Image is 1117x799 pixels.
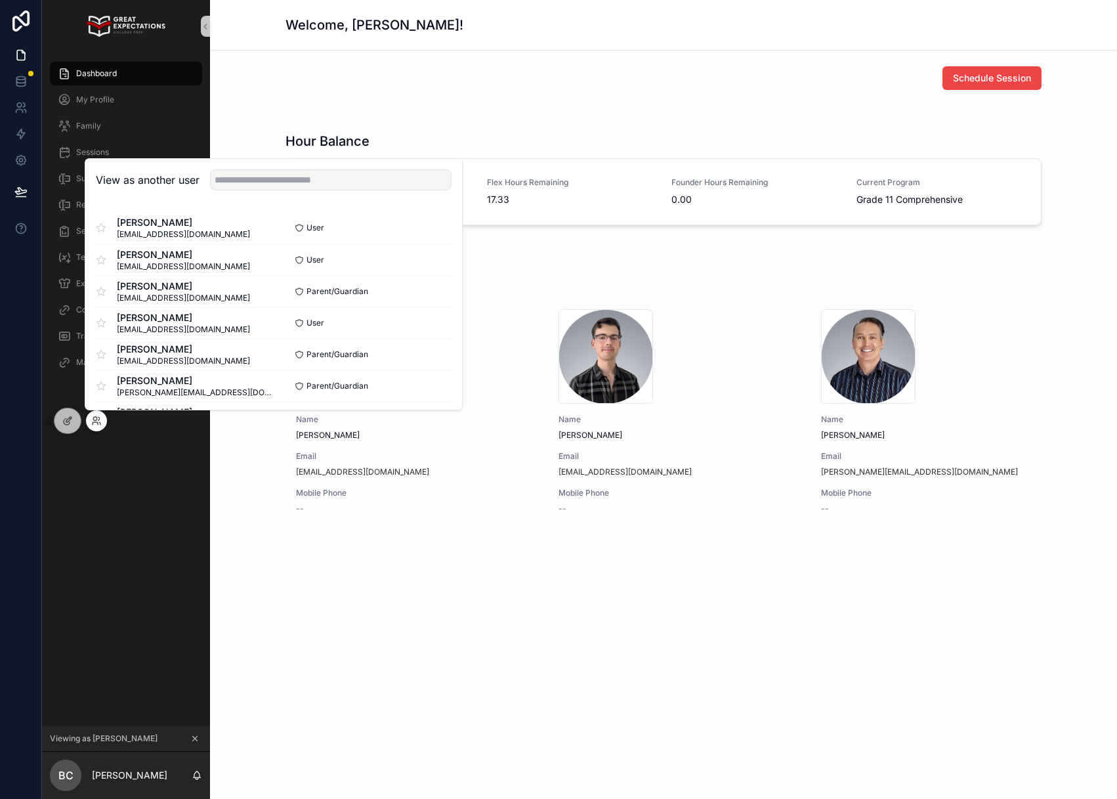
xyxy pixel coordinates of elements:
[58,767,74,783] span: BC
[942,66,1042,90] button: Schedule Session
[92,769,167,782] p: [PERSON_NAME]
[50,167,202,190] a: Surveys
[558,414,790,425] span: Name
[50,62,202,85] a: Dashboard
[306,381,368,391] span: Parent/Guardian
[558,451,790,462] span: Email
[76,121,101,131] span: Family
[117,406,250,419] span: [PERSON_NAME]
[296,488,527,498] span: Mobile Phone
[821,467,1018,477] a: [PERSON_NAME][EMAIL_ADDRESS][DOMAIN_NAME]
[953,72,1031,85] span: Schedule Session
[117,356,250,366] span: [EMAIL_ADDRESS][DOMAIN_NAME]
[487,177,656,188] span: Flex Hours Remaining
[558,430,790,441] span: [PERSON_NAME]
[117,261,250,272] span: [EMAIL_ADDRESS][DOMAIN_NAME]
[821,488,1052,498] span: Mobile Phone
[296,451,527,462] span: Email
[306,318,324,328] span: User
[96,172,200,188] h2: View as another user
[87,16,165,37] img: App logo
[50,733,158,744] span: Viewing as [PERSON_NAME]
[50,298,202,322] a: CounselMore
[76,95,114,105] span: My Profile
[76,305,126,315] span: CounselMore
[76,200,152,210] span: Requested Materials
[117,280,250,293] span: [PERSON_NAME]
[50,88,202,112] a: My Profile
[558,504,566,514] span: --
[285,132,369,150] h1: Hour Balance
[76,331,124,341] span: Transactions
[76,357,141,368] span: Make a Purchase
[856,193,1026,206] span: Grade 11 Comprehensive
[285,16,463,34] h1: Welcome, [PERSON_NAME]!
[306,223,324,233] span: User
[50,351,202,374] a: Make a Purchase
[117,216,250,229] span: [PERSON_NAME]
[306,349,368,360] span: Parent/Guardian
[76,147,109,158] span: Sessions
[42,53,210,391] div: scrollable content
[76,252,120,263] span: Test Scores
[50,140,202,164] a: Sessions
[117,293,250,303] span: [EMAIL_ADDRESS][DOMAIN_NAME]
[821,414,1052,425] span: Name
[117,324,250,335] span: [EMAIL_ADDRESS][DOMAIN_NAME]
[296,414,527,425] span: Name
[76,278,137,289] span: Extracurriculars
[50,114,202,138] a: Family
[50,272,202,295] a: Extracurriculars
[50,219,202,243] a: Session Reports
[76,226,136,236] span: Session Reports
[117,387,274,398] span: [PERSON_NAME][EMAIL_ADDRESS][DOMAIN_NAME]
[558,467,692,477] a: [EMAIL_ADDRESS][DOMAIN_NAME]
[821,451,1052,462] span: Email
[671,177,841,188] span: Founder Hours Remaining
[50,324,202,348] a: Transactions
[50,246,202,269] a: Test Scores
[296,504,304,514] span: --
[76,68,117,79] span: Dashboard
[821,504,829,514] span: --
[306,286,368,297] span: Parent/Guardian
[856,177,1026,188] span: Current Program
[296,430,527,441] span: [PERSON_NAME]
[671,193,841,206] span: 0.00
[117,229,250,240] span: [EMAIL_ADDRESS][DOMAIN_NAME]
[306,255,324,265] span: User
[117,248,250,261] span: [PERSON_NAME]
[50,193,202,217] a: Requested Materials
[296,467,429,477] a: [EMAIL_ADDRESS][DOMAIN_NAME]
[487,193,656,206] span: 17.33
[76,173,107,184] span: Surveys
[117,374,274,387] span: [PERSON_NAME]
[117,311,250,324] span: [PERSON_NAME]
[821,430,1052,441] span: [PERSON_NAME]
[117,343,250,356] span: [PERSON_NAME]
[558,488,790,498] span: Mobile Phone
